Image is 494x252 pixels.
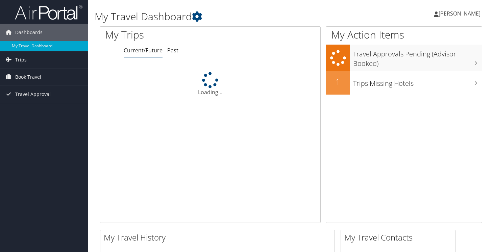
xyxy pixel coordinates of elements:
h2: My Travel History [104,232,335,243]
span: Travel Approval [15,86,51,103]
span: Trips [15,51,27,68]
a: 1Trips Missing Hotels [326,71,482,95]
img: airportal-logo.png [15,4,82,20]
h1: My Travel Dashboard [95,9,356,24]
h1: My Trips [105,28,223,42]
h3: Trips Missing Hotels [353,75,482,88]
span: [PERSON_NAME] [439,10,480,17]
h1: My Action Items [326,28,482,42]
a: [PERSON_NAME] [434,3,487,24]
h3: Travel Approvals Pending (Advisor Booked) [353,46,482,68]
h2: My Travel Contacts [344,232,455,243]
span: Dashboards [15,24,43,41]
div: Loading... [100,72,320,96]
a: Past [167,47,178,54]
a: Current/Future [124,47,163,54]
span: Book Travel [15,69,41,85]
h2: 1 [326,76,350,87]
a: Travel Approvals Pending (Advisor Booked) [326,45,482,71]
